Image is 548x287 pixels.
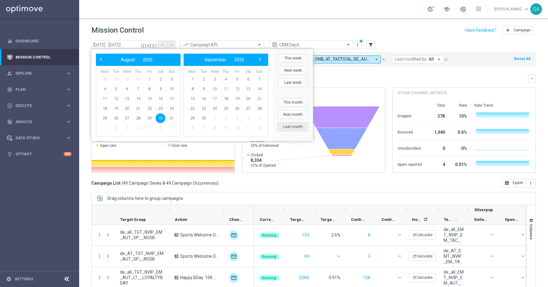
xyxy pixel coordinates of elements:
[255,113,264,123] span: 5
[452,111,467,120] div: 10%
[156,84,165,94] span: 9
[15,277,33,281] a: Settings
[180,253,219,259] span: Sports Welcome Offer
[111,94,121,104] span: 12
[7,146,72,162] div: Optibot
[429,143,445,153] div: 0
[381,217,396,222] span: Control Response Rate
[290,217,305,222] span: Targeted Customers
[123,180,217,186] span: 49 Campaign Series & 49 Campaign Occurrences
[255,74,264,84] span: 7
[494,5,530,14] a: [PERSON_NAME]keyboard_arrow_down
[221,123,231,133] span: 9
[243,94,253,104] span: 20
[155,69,166,74] th: weekday
[7,71,72,76] button: person_search Explore keyboard_arrow_right
[91,180,219,186] h3: Campaign List
[444,57,448,62] i: close
[156,123,165,133] span: 6
[100,123,110,133] span: 1
[398,159,422,169] div: Spam reported
[188,104,197,113] span: 22
[229,252,239,261] img: Optimail
[220,69,232,74] th: weekday
[188,123,197,133] span: 6
[351,217,366,222] span: Control Customers
[122,84,132,94] span: 6
[529,224,534,239] span: Columns
[262,255,276,259] span: Running
[117,56,139,64] button: August
[7,39,72,44] button: equalizer Dashboard
[156,94,165,104] span: 16
[444,227,464,243] span: de_all_EMT_NVIP_EM_TAC_SP__SB_WELCOMEOFFER_241021
[232,123,242,133] span: 10
[16,146,64,162] a: Optibot
[277,54,308,63] button: This week
[412,217,422,222] span: Increase
[100,143,116,148] span: Open rate
[7,119,66,125] div: Analyze
[412,275,416,280] i: refresh
[7,55,72,60] div: Mission Control
[398,127,422,136] div: Bounced
[514,55,531,62] button: Reset All
[452,159,467,169] div: 0.01%
[269,41,353,49] ng-select: CRM Dach
[243,104,253,113] span: 27
[210,113,220,123] span: 1
[210,84,220,94] span: 10
[304,253,310,260] button: 69
[337,254,340,259] span: —
[272,42,278,48] i: preview
[16,120,66,124] span: Analyze
[255,123,264,133] span: 12
[167,94,177,104] span: 17
[16,49,72,65] a: Mission Control
[133,84,143,94] span: 7
[100,84,110,94] span: 4
[465,28,497,32] input: Have Feedback?
[167,123,177,133] span: 7
[66,87,72,92] i: keyboard_arrow_right
[444,217,453,222] span: Templates
[122,74,132,84] span: 30
[145,113,154,123] span: 29
[111,84,121,94] span: 5
[367,41,375,49] button: filter_alt
[221,113,231,123] span: 2
[121,57,135,62] span: August
[100,74,110,84] span: 28
[122,123,132,133] span: 3
[491,232,494,237] span: —
[367,231,371,239] button: 8
[198,69,209,74] th: weekday
[16,88,66,91] span: Plan
[412,233,416,237] i: refresh
[133,69,144,74] th: weekday
[374,57,379,62] i: arrow_drop_down
[199,94,209,104] span: 16
[232,74,242,84] span: 5
[528,181,533,186] i: more_vert
[429,127,445,136] div: 1,940
[491,254,494,259] span: —
[526,179,536,187] button: more_vert
[199,104,209,113] span: 23
[120,251,164,262] span: de_AT_TGT_NVIP_EM_AUT_SP__NOSB
[167,113,177,123] span: 31
[423,217,428,222] i: refresh
[7,33,72,49] div: Dashboard
[210,74,220,84] span: 3
[156,113,165,123] span: 30
[232,94,242,104] span: 19
[167,74,177,84] span: 3
[97,56,176,64] bs-datepicker-navigation-view: ​ ​ ​
[528,75,536,83] button: keyboard_arrow_down
[7,38,12,44] i: equalizer
[277,98,308,107] button: This month
[398,90,447,96] h4: Other channel metrics
[474,207,493,212] span: Silverpop
[201,56,230,64] button: September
